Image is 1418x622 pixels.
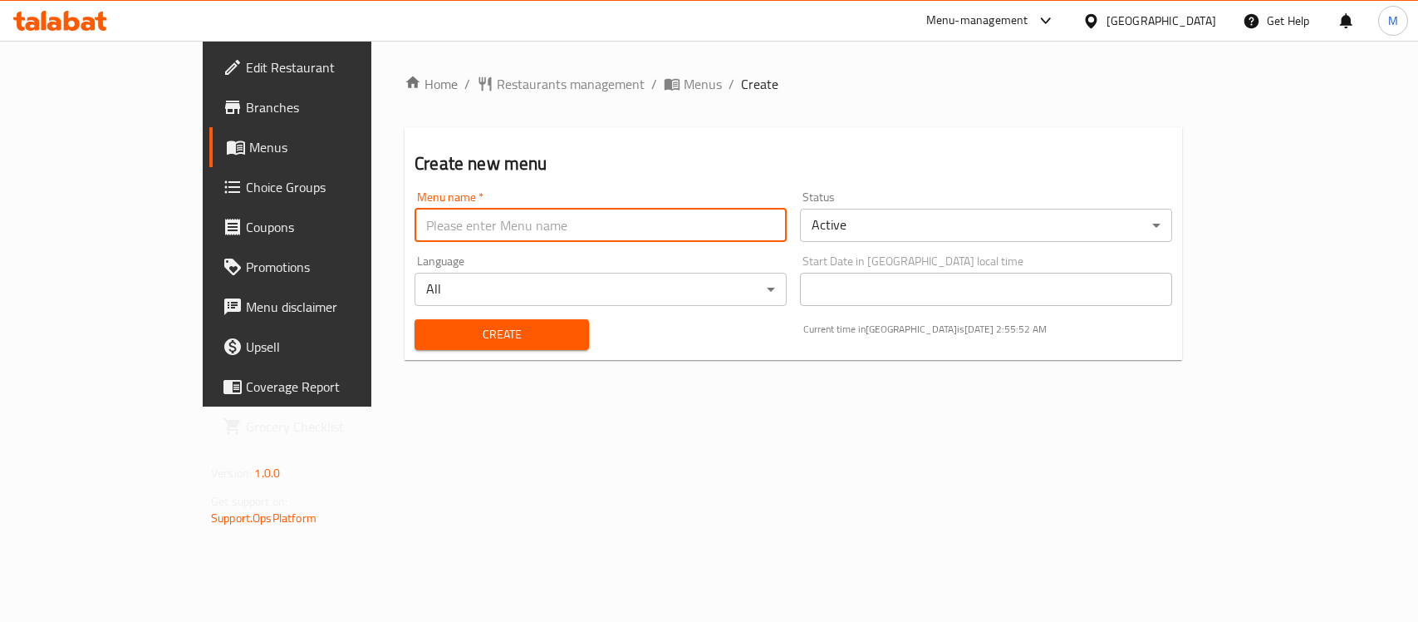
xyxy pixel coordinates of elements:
[800,209,1172,242] div: Active
[246,377,426,397] span: Coverage Report
[246,257,426,277] span: Promotions
[209,247,439,287] a: Promotions
[477,74,645,94] a: Restaurants management
[926,11,1028,31] div: Menu-management
[497,74,645,94] span: Restaurants management
[209,327,439,367] a: Upsell
[464,74,470,94] li: /
[246,177,426,197] span: Choice Groups
[209,367,439,407] a: Coverage Report
[246,217,426,237] span: Coupons
[209,207,439,247] a: Coupons
[246,297,426,317] span: Menu disclaimer
[209,407,439,447] a: Grocery Checklist
[246,97,426,117] span: Branches
[249,137,426,157] span: Menus
[211,462,252,484] span: Version:
[1388,12,1398,30] span: M
[651,74,657,94] li: /
[246,417,426,437] span: Grocery Checklist
[209,87,439,127] a: Branches
[729,74,734,94] li: /
[741,74,778,94] span: Create
[254,462,280,484] span: 1.0.0
[428,324,576,345] span: Create
[246,57,426,77] span: Edit Restaurant
[415,319,589,350] button: Create
[209,287,439,327] a: Menu disclaimer
[209,127,439,167] a: Menus
[211,491,287,512] span: Get support on:
[415,273,787,306] div: All
[684,74,722,94] span: Menus
[211,507,316,529] a: Support.OpsPlatform
[1106,12,1216,30] div: [GEOGRAPHIC_DATA]
[803,322,1172,337] p: Current time in [GEOGRAPHIC_DATA] is [DATE] 2:55:52 AM
[209,167,439,207] a: Choice Groups
[664,74,722,94] a: Menus
[415,209,787,242] input: Please enter Menu name
[246,337,426,357] span: Upsell
[405,74,1182,94] nav: breadcrumb
[209,47,439,87] a: Edit Restaurant
[415,151,1172,176] h2: Create new menu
